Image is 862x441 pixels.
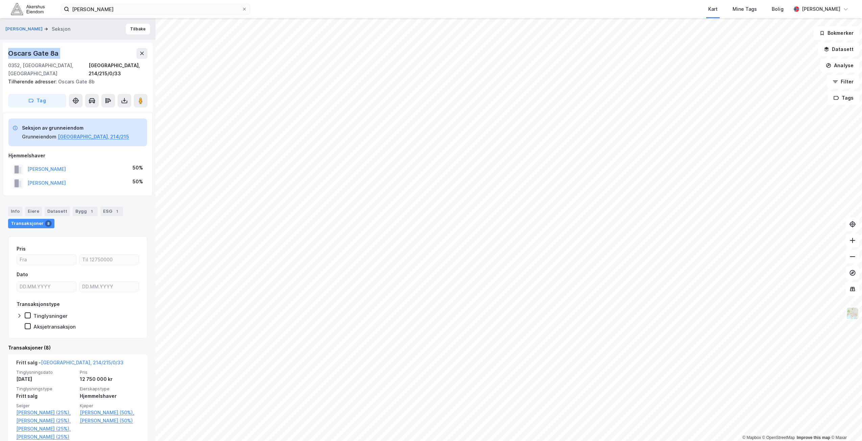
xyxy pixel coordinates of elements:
[828,91,859,105] button: Tags
[80,386,139,392] span: Eierskapstype
[16,369,76,375] span: Tinglysningsdato
[100,207,123,216] div: ESG
[846,307,859,320] img: Z
[16,425,76,433] a: [PERSON_NAME] (25%),
[69,4,242,14] input: Søk på adresse, matrikkel, gårdeiere, leietakere eller personer
[126,24,150,34] button: Tilbake
[80,403,139,409] span: Kjøper
[79,255,139,265] input: Til 12750000
[17,300,60,308] div: Transaksjonstype
[16,403,76,409] span: Selger
[8,78,142,86] div: Oscars Gate 8b
[8,94,66,107] button: Tag
[80,392,139,400] div: Hjemmelshaver
[11,3,45,15] img: akershus-eiendom-logo.9091f326c980b4bce74ccdd9f866810c.svg
[8,344,147,352] div: Transaksjoner (8)
[45,207,70,216] div: Datasett
[742,435,761,440] a: Mapbox
[89,61,147,78] div: [GEOGRAPHIC_DATA], 214/215/0/33
[827,75,859,88] button: Filter
[41,360,123,365] a: [GEOGRAPHIC_DATA], 214/215/0/33
[114,208,120,215] div: 1
[133,178,143,186] div: 50%
[16,375,76,383] div: [DATE]
[8,152,147,160] div: Hjemmelshaver
[16,359,123,369] div: Fritt salg -
[16,433,76,441] a: [PERSON_NAME] (25%)
[80,375,139,383] div: 12 750 000 kr
[17,270,28,279] div: Dato
[79,282,139,292] input: DD.MM.YYYY
[762,435,795,440] a: OpenStreetMap
[802,5,840,13] div: [PERSON_NAME]
[80,409,139,417] a: [PERSON_NAME] (50%),
[22,124,129,132] div: Seksjon av grunneiendom
[33,313,68,319] div: Tinglysninger
[16,386,76,392] span: Tinglysningstype
[17,255,76,265] input: Fra
[17,245,26,253] div: Pris
[797,435,830,440] a: Improve this map
[58,133,129,141] button: [GEOGRAPHIC_DATA], 214/215
[5,26,44,32] button: [PERSON_NAME]
[73,207,98,216] div: Bygg
[16,392,76,400] div: Fritt salg
[133,164,143,172] div: 50%
[16,409,76,417] a: [PERSON_NAME] (25%),
[828,409,862,441] iframe: Chat Widget
[820,59,859,72] button: Analyse
[733,5,757,13] div: Mine Tags
[33,323,76,330] div: Aksjetransaksjon
[88,208,95,215] div: 1
[25,207,42,216] div: Eiere
[8,48,60,59] div: Oscars Gate 8a
[772,5,784,13] div: Bolig
[828,409,862,441] div: Kontrollprogram for chat
[16,417,76,425] a: [PERSON_NAME] (25%),
[17,282,76,292] input: DD.MM.YYYY
[8,61,89,78] div: 0352, [GEOGRAPHIC_DATA], [GEOGRAPHIC_DATA]
[52,25,70,33] div: Seksjon
[818,43,859,56] button: Datasett
[814,26,859,40] button: Bokmerker
[80,369,139,375] span: Pris
[80,417,139,425] a: [PERSON_NAME] (50%)
[45,220,52,227] div: 8
[8,219,54,228] div: Transaksjoner
[8,207,22,216] div: Info
[708,5,718,13] div: Kart
[22,133,56,141] div: Grunneiendom
[8,79,58,84] span: Tilhørende adresser:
